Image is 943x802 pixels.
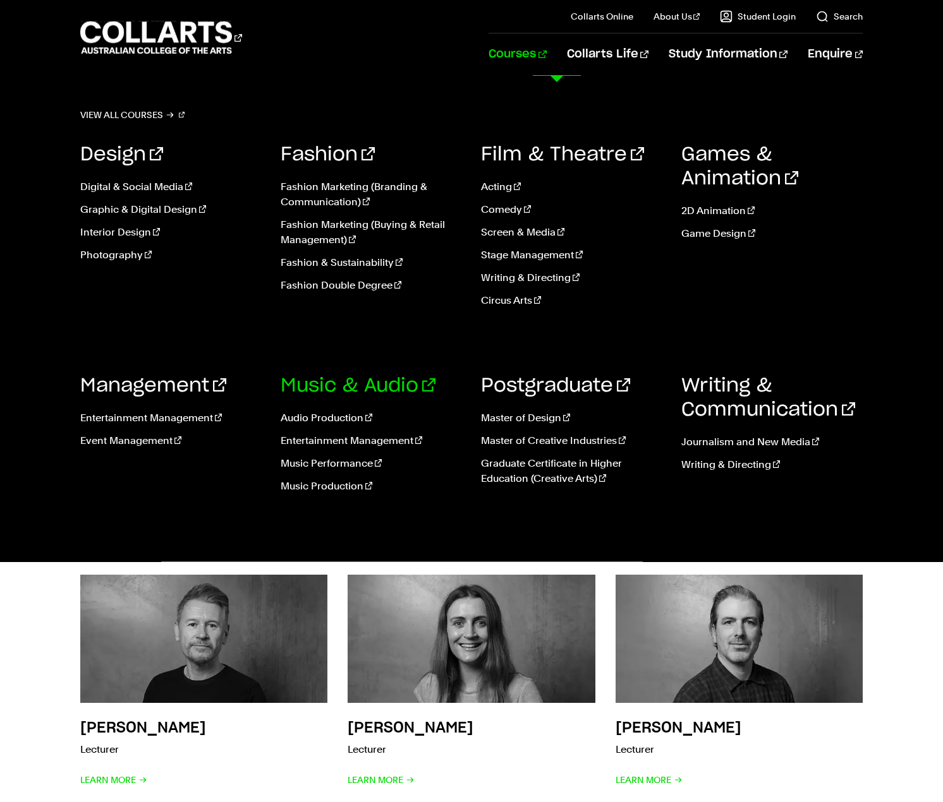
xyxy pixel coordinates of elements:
[80,145,163,164] a: Design
[616,741,741,758] p: Lecturer
[571,10,633,23] a: Collarts Online
[281,433,462,448] a: Entertainment Management
[481,179,662,195] a: Acting
[80,741,206,758] p: Lecturer
[80,721,206,736] h3: [PERSON_NAME]
[681,376,855,419] a: Writing & Communication
[80,410,262,426] a: Entertainment Management
[481,145,644,164] a: Film & Theatre
[481,456,662,486] a: Graduate Certificate in Higher Education (Creative Arts)
[481,410,662,426] a: Master of Design
[654,10,700,23] a: About Us
[720,10,796,23] a: Student Login
[281,410,462,426] a: Audio Production
[281,278,462,293] a: Fashion Double Degree
[281,145,375,164] a: Fashion
[281,255,462,270] a: Fashion & Sustainability
[80,248,262,263] a: Photography
[481,225,662,240] a: Screen & Media
[80,202,262,217] a: Graphic & Digital Design
[281,179,462,210] a: Fashion Marketing (Branding & Communication)
[80,376,226,395] a: Management
[681,457,863,472] a: Writing & Directing
[80,106,185,124] a: View all courses
[681,226,863,241] a: Game Design
[481,248,662,263] a: Stage Management
[481,293,662,308] a: Circus Arts
[481,376,630,395] a: Postgraduate
[616,575,863,789] a: [PERSON_NAME] Lecturer Learn More
[681,145,798,188] a: Games & Animation
[281,479,462,494] a: Music Production
[489,33,546,75] a: Courses
[681,434,863,450] a: Journalism and New Media
[481,202,662,217] a: Comedy
[616,721,741,736] h3: [PERSON_NAME]
[80,433,262,448] a: Event Management
[481,433,662,448] a: Master of Creative Industries
[816,10,863,23] a: Search
[808,33,863,75] a: Enquire
[80,20,242,56] div: Go to homepage
[348,771,415,789] span: Learn More
[80,225,262,240] a: Interior Design
[281,456,462,471] a: Music Performance
[669,33,788,75] a: Study Information
[281,376,435,395] a: Music & Audio
[481,270,662,285] a: Writing & Directing
[348,741,473,758] p: Lecturer
[567,33,648,75] a: Collarts Life
[80,575,327,789] a: [PERSON_NAME] Lecturer Learn More
[80,179,262,195] a: Digital & Social Media
[281,217,462,248] a: Fashion Marketing (Buying & Retail Management)
[348,575,595,789] a: [PERSON_NAME] Lecturer Learn More
[681,203,863,218] a: 2D Animation
[348,721,473,736] h3: [PERSON_NAME]
[80,771,147,789] span: Learn More
[616,771,683,789] span: Learn More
